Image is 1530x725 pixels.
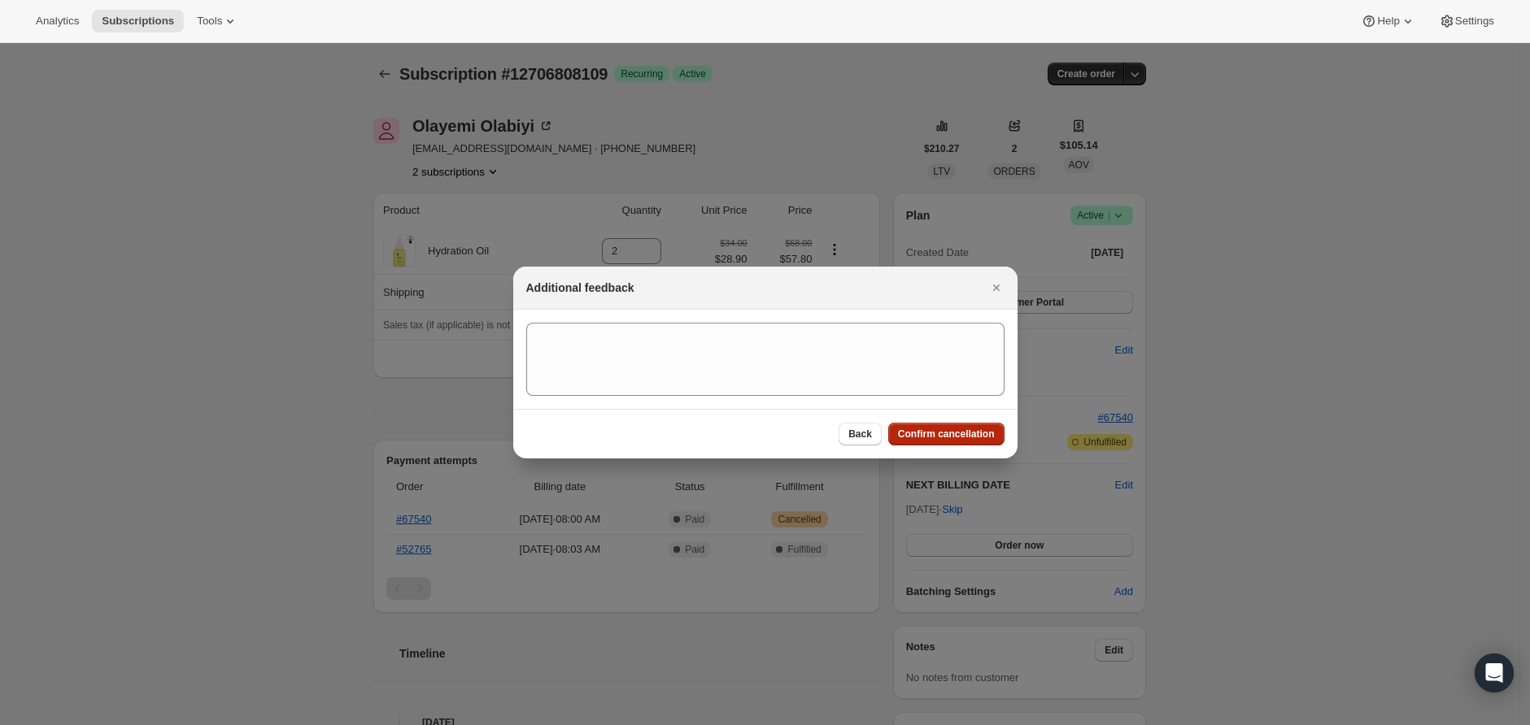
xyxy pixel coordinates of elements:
[187,10,248,33] button: Tools
[1377,15,1399,28] span: Help
[888,423,1005,445] button: Confirm cancellation
[1429,10,1504,33] button: Settings
[1475,653,1514,692] div: Open Intercom Messenger
[526,280,634,296] h2: Additional feedback
[898,428,995,441] span: Confirm cancellation
[839,423,882,445] button: Back
[848,428,872,441] span: Back
[92,10,184,33] button: Subscriptions
[102,15,174,28] span: Subscriptions
[197,15,222,28] span: Tools
[985,276,1008,299] button: Close
[1351,10,1425,33] button: Help
[36,15,79,28] span: Analytics
[1455,15,1494,28] span: Settings
[26,10,89,33] button: Analytics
